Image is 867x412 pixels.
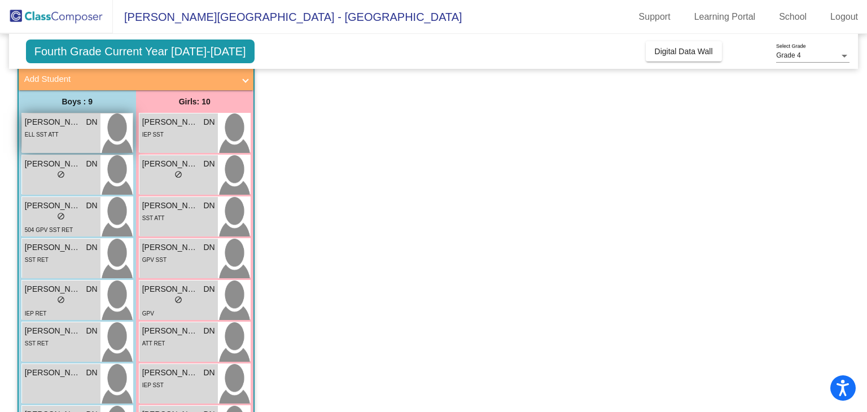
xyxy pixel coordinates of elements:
span: DN [86,325,97,337]
span: [PERSON_NAME] [25,283,81,295]
span: Digital Data Wall [655,47,713,56]
span: DN [86,283,97,295]
span: DN [203,200,214,212]
span: DN [86,242,97,253]
div: Boys : 9 [19,90,136,113]
span: do_not_disturb_alt [174,170,182,178]
span: DN [203,325,214,337]
span: [PERSON_NAME] [25,325,81,337]
span: GPV [142,310,154,317]
span: IEP RET [25,310,47,317]
span: DN [86,158,97,170]
a: School [770,8,816,26]
span: GPV SST [142,257,167,263]
span: Fourth Grade Current Year [DATE]-[DATE] [26,40,255,63]
div: Girls: 10 [136,90,253,113]
mat-panel-title: Add Student [24,73,234,86]
span: ELL SST ATT [25,132,59,138]
span: [PERSON_NAME] [142,158,199,170]
span: [PERSON_NAME] [25,116,81,128]
span: SST RET [25,257,49,263]
mat-expansion-panel-header: Add Student [19,68,253,90]
span: IEP SST [142,132,164,138]
span: do_not_disturb_alt [57,212,65,220]
span: [PERSON_NAME] [25,242,81,253]
span: [PERSON_NAME] [142,325,199,337]
span: [PERSON_NAME] [142,283,199,295]
span: DN [203,116,214,128]
span: IEP SST [142,382,164,388]
span: Grade 4 [776,51,800,59]
span: [PERSON_NAME] [142,242,199,253]
span: DN [86,116,97,128]
span: do_not_disturb_alt [174,296,182,304]
span: [PERSON_NAME] Hair [25,158,81,170]
span: DN [86,367,97,379]
a: Learning Portal [685,8,765,26]
span: [PERSON_NAME] [142,116,199,128]
span: DN [203,367,214,379]
span: DN [203,242,214,253]
span: [PERSON_NAME] [142,200,199,212]
span: do_not_disturb_alt [57,170,65,178]
span: [PERSON_NAME] [25,367,81,379]
a: Logout [821,8,867,26]
span: do_not_disturb_alt [57,296,65,304]
span: [PERSON_NAME] [25,200,81,212]
a: Support [630,8,680,26]
span: 504 GPV SST RET [25,227,73,233]
span: DN [203,283,214,295]
span: DN [86,200,97,212]
button: Digital Data Wall [646,41,722,62]
span: ATT RET [142,340,165,347]
span: [PERSON_NAME][GEOGRAPHIC_DATA] - [GEOGRAPHIC_DATA] [113,8,462,26]
span: SST ATT [142,215,165,221]
span: [PERSON_NAME] [142,367,199,379]
span: SST RET [25,340,49,347]
span: DN [203,158,214,170]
